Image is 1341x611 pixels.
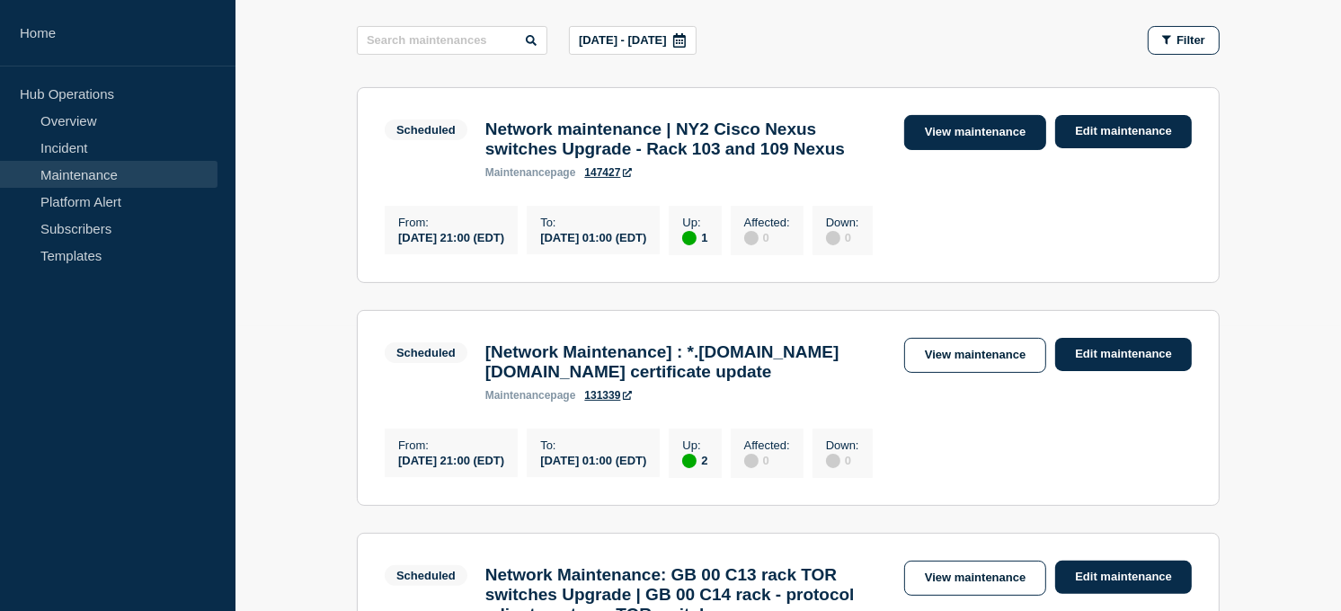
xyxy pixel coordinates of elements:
[826,454,840,468] div: disabled
[826,216,859,229] p: Down :
[579,33,667,47] p: [DATE] - [DATE]
[682,438,707,452] p: Up :
[485,166,576,179] p: page
[485,166,551,179] span: maintenance
[540,452,646,467] div: [DATE] 01:00 (EDT)
[744,229,790,245] div: 0
[485,389,551,402] span: maintenance
[682,452,707,468] div: 2
[1055,115,1192,148] a: Edit maintenance
[744,454,759,468] div: disabled
[826,231,840,245] div: disabled
[826,229,859,245] div: 0
[826,452,859,468] div: 0
[396,123,456,137] div: Scheduled
[744,216,790,229] p: Affected :
[744,231,759,245] div: disabled
[485,120,886,159] h3: Network maintenance | NY2 Cisco Nexus switches Upgrade - Rack 103 and 109 Nexus
[682,231,697,245] div: up
[398,438,504,452] p: From :
[744,452,790,468] div: 0
[682,454,697,468] div: up
[904,115,1046,150] a: View maintenance
[1177,33,1205,47] span: Filter
[398,216,504,229] p: From :
[904,561,1046,596] a: View maintenance
[540,216,646,229] p: To :
[485,389,576,402] p: page
[398,452,504,467] div: [DATE] 21:00 (EDT)
[1055,338,1192,371] a: Edit maintenance
[396,346,456,359] div: Scheduled
[485,342,886,382] h3: [Network Maintenance] : *.[DOMAIN_NAME] [DOMAIN_NAME] certificate update
[569,26,697,55] button: [DATE] - [DATE]
[744,438,790,452] p: Affected :
[1148,26,1220,55] button: Filter
[584,166,631,179] a: 147427
[396,569,456,582] div: Scheduled
[682,229,707,245] div: 1
[540,438,646,452] p: To :
[826,438,859,452] p: Down :
[398,229,504,244] div: [DATE] 21:00 (EDT)
[584,389,631,402] a: 131339
[682,216,707,229] p: Up :
[357,26,547,55] input: Search maintenances
[904,338,1046,373] a: View maintenance
[540,229,646,244] div: [DATE] 01:00 (EDT)
[1055,561,1192,594] a: Edit maintenance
